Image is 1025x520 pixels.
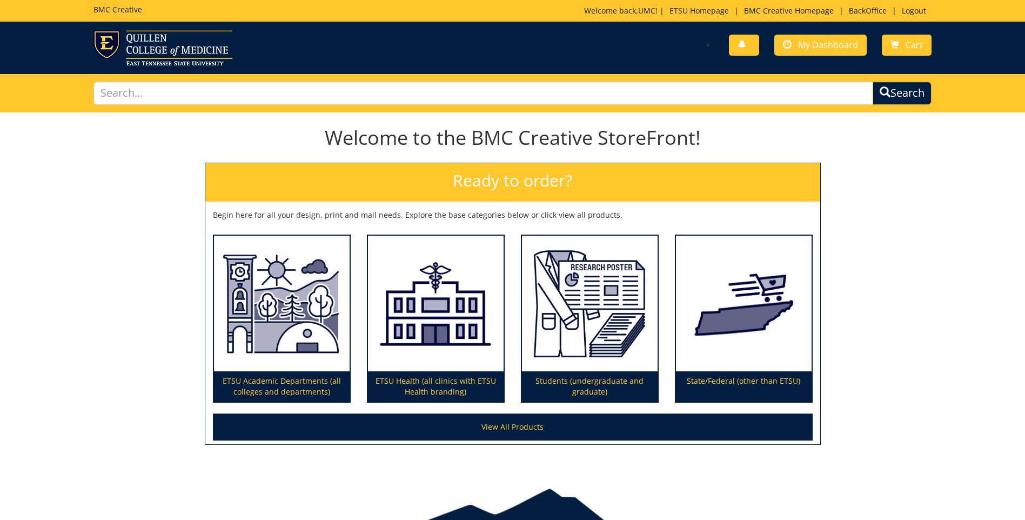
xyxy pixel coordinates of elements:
[93,82,873,105] input: Search...
[522,236,658,372] img: Students (undergraduate and graduate)
[368,236,504,372] img: ETSU Health (all clinics with ETSU Health branding)
[676,371,812,402] p: State/Federal (other than ETSU)
[739,5,839,16] a: BMC Creative Homepage
[638,5,655,16] a: UMC
[664,5,734,16] a: ETSU Homepage
[213,210,813,221] p: Begin here for all your design, print and mail needs. Explore the base categories below or click ...
[368,236,504,402] a: ETSU Health (all clinics with ETSU Health branding)
[798,39,858,51] span: My Dashboard
[522,236,658,402] a: Students (undergraduate and graduate)
[676,236,812,402] a: State/Federal (other than ETSU)
[873,82,932,105] button: Search
[93,30,232,65] img: ETSU logo
[205,127,821,149] h1: Welcome to the BMC Creative StoreFront!
[213,414,813,441] a: View All Products
[774,35,867,56] a: My Dashboard
[368,371,504,402] p: ETSU Health (all clinics with ETSU Health branding)
[522,371,658,402] p: Students (undergraduate and graduate)
[882,35,932,56] a: Cart
[843,5,892,16] a: BackOffice
[584,5,932,16] p: Welcome back, ! | | | |
[214,236,350,372] img: ETSU Academic Departments (all colleges and departments)
[214,236,350,402] a: ETSU Academic Departments (all colleges and departments)
[896,5,932,16] a: Logout
[676,236,812,372] img: State/Federal (other than ETSU)
[214,371,350,402] p: ETSU Academic Departments (all colleges and departments)
[205,163,820,202] h2: Ready to order?
[93,5,142,14] h5: BMC Creative
[906,39,923,51] span: Cart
